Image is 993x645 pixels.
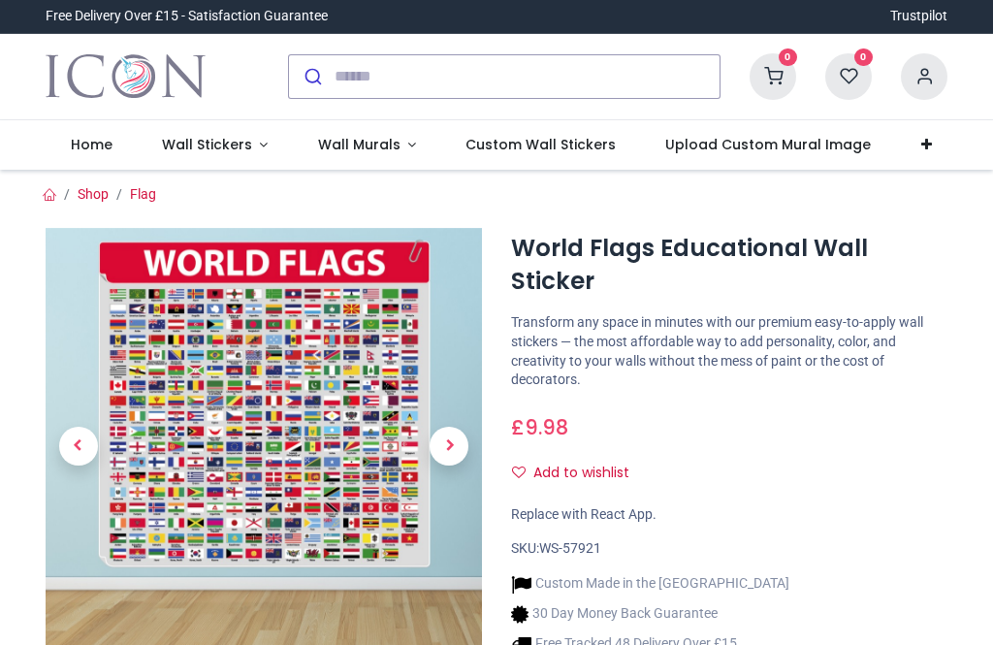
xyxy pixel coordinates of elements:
[289,55,335,98] button: Submit
[293,120,441,171] a: Wall Murals
[511,457,646,490] button: Add to wishlistAdd to wishlist
[46,293,112,598] a: Previous
[511,539,947,559] div: SKU:
[511,505,947,525] div: Replace with React App.
[512,466,526,479] i: Add to wishlist
[779,48,797,67] sup: 0
[46,7,328,26] div: Free Delivery Over £15 - Satisfaction Guarantee
[318,135,400,154] span: Wall Murals
[511,604,789,625] li: 30 Day Money Back Guarantee
[511,574,789,595] li: Custom Made in the [GEOGRAPHIC_DATA]
[46,49,206,104] img: Icon Wall Stickers
[539,540,601,556] span: WS-57921
[825,67,872,82] a: 0
[750,67,796,82] a: 0
[46,49,206,104] a: Logo of Icon Wall Stickers
[525,413,568,441] span: 9.98
[511,413,568,441] span: £
[511,232,947,299] h1: World Flags Educational Wall Sticker
[71,135,112,154] span: Home
[465,135,616,154] span: Custom Wall Stickers
[78,186,109,202] a: Shop
[430,427,468,466] span: Next
[854,48,873,67] sup: 0
[130,186,156,202] a: Flag
[890,7,947,26] a: Trustpilot
[162,135,252,154] span: Wall Stickers
[665,135,871,154] span: Upload Custom Mural Image
[59,427,98,466] span: Previous
[417,293,483,598] a: Next
[511,313,947,389] p: Transform any space in minutes with our premium easy-to-apply wall stickers — the most affordable...
[137,120,293,171] a: Wall Stickers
